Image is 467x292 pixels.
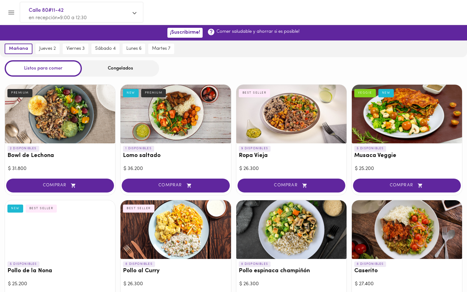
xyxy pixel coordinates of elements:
p: 5 DISPONIBLES [7,261,40,267]
div: $ 36.200 [124,165,228,172]
span: Calle 80#11-42 [29,6,128,15]
h3: Musaca Veggie [354,153,460,159]
div: PREMIUM [141,89,166,97]
button: jueves 2 [36,44,60,54]
button: ¡Suscribirme! [167,28,203,37]
div: Lomo saltado [120,85,231,143]
button: mañana [5,44,32,54]
h3: Pollo espinaca champiñón [239,268,344,274]
p: 8 DISPONIBLES [123,261,155,267]
div: Congelados [82,60,159,77]
h3: Ropa Vieja [239,153,344,159]
span: en recepción • 9:00 a 12:30 [29,15,87,20]
span: lunes 6 [126,46,141,52]
h3: Pollo de la Nona [7,268,113,274]
span: martes 7 [152,46,170,52]
p: Comer saludable y ahorrar si es posible! [217,28,300,35]
div: $ 25.200 [8,281,112,288]
h3: Caserito [354,268,460,274]
button: COMPRAR [353,179,461,193]
div: NEW [123,89,139,97]
div: Bowl de Lechona [5,85,115,143]
div: VEGGIE [354,89,376,97]
div: $ 31.800 [8,165,112,172]
span: mañana [9,46,28,52]
p: 8 DISPONIBLES [239,261,271,267]
h3: Bowl de Lechona [7,153,113,159]
span: COMPRAR [245,183,338,188]
div: BEST SELLER [123,205,154,213]
button: COMPRAR [6,179,114,193]
div: Pollo de la Nona [5,200,115,259]
button: Menu [4,5,19,20]
button: COMPRAR [238,179,345,193]
span: jueves 2 [39,46,56,52]
p: 9 DISPONIBLES [239,146,271,151]
span: COMPRAR [361,183,453,188]
div: $ 26.300 [239,281,343,288]
div: $ 26.300 [124,281,228,288]
button: viernes 3 [63,44,88,54]
div: Pollo espinaca champiñón [236,200,347,259]
p: 1 DISPONIBLES [123,146,154,151]
div: BEST SELLER [26,205,57,213]
button: lunes 6 [123,44,145,54]
div: Pollo al Curry [120,200,231,259]
div: NEW [378,89,394,97]
p: 2 DISPONIBLES [7,146,39,151]
div: NEW [7,205,23,213]
span: sábado 4 [95,46,116,52]
p: 8 DISPONIBLES [354,261,386,267]
h3: Pollo al Curry [123,268,228,274]
div: $ 25.200 [355,165,459,172]
div: $ 27.400 [355,281,459,288]
span: viernes 3 [66,46,85,52]
span: ¡Suscribirme! [170,30,200,36]
div: Caserito [352,200,462,259]
span: COMPRAR [129,183,222,188]
div: Ropa Vieja [236,85,347,143]
div: Musaca Veggie [352,85,462,143]
div: $ 26.300 [239,165,343,172]
p: 5 DISPONIBLES [354,146,386,151]
div: Listos para comer [5,60,82,77]
div: PREMIUM [7,89,32,97]
div: BEST SELLER [239,89,270,97]
button: martes 7 [148,44,174,54]
button: COMPRAR [122,179,229,193]
button: sábado 4 [91,44,120,54]
h3: Lomo saltado [123,153,228,159]
span: COMPRAR [14,183,106,188]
